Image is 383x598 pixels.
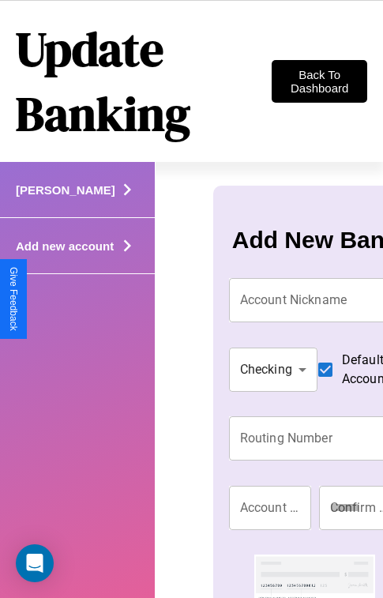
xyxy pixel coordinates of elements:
div: Give Feedback [8,267,19,331]
h4: Add new account [16,239,114,253]
div: Checking [229,348,317,392]
div: Open Intercom Messenger [16,544,54,582]
h1: Update Banking [16,17,272,146]
h4: [PERSON_NAME] [16,183,115,197]
button: Back To Dashboard [272,60,367,103]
